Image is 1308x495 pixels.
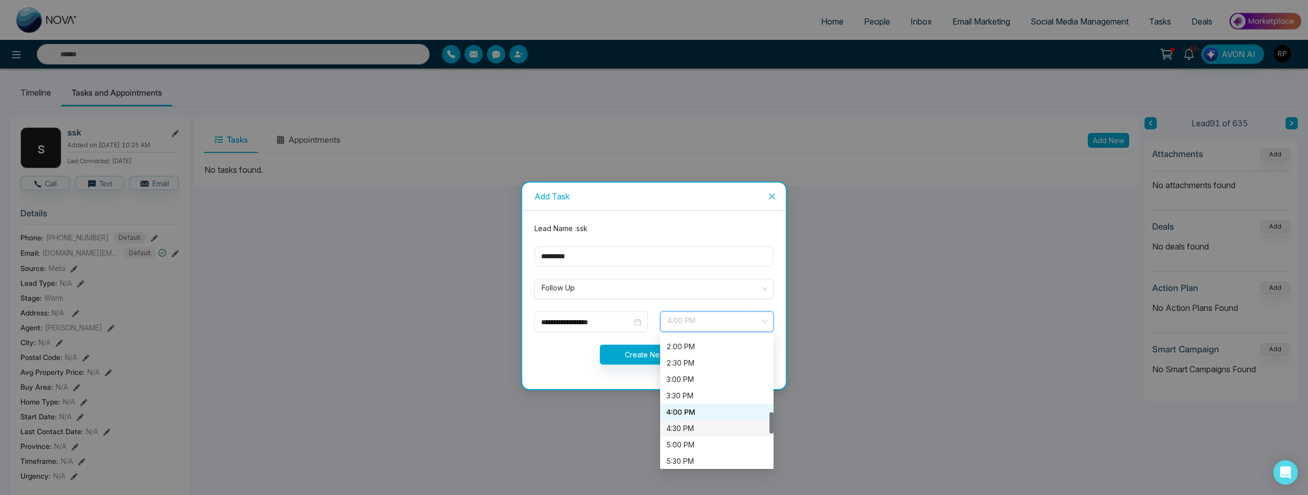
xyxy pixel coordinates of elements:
[667,313,766,330] span: 4:00 PM
[666,357,767,369] div: 2:30 PM
[542,280,766,298] span: Follow Up
[666,439,767,451] div: 5:00 PM
[660,355,774,371] div: 2:30 PM
[534,191,774,202] div: Add Task
[660,437,774,453] div: 5:00 PM
[660,388,774,404] div: 3:30 PM
[660,404,774,420] div: 4:00 PM
[660,339,774,355] div: 2:00 PM
[660,420,774,437] div: 4:30 PM
[660,453,774,469] div: 5:30 PM
[666,407,767,418] div: 4:00 PM
[528,223,780,234] div: Lead Name : ssk
[666,390,767,401] div: 3:30 PM
[600,345,709,365] button: Create New Task
[666,456,767,467] div: 5:30 PM
[666,374,767,385] div: 3:00 PM
[758,183,786,210] button: Close
[660,371,774,388] div: 3:00 PM
[666,341,767,352] div: 2:00 PM
[1273,460,1298,485] div: Open Intercom Messenger
[666,423,767,434] div: 4:30 PM
[768,192,776,200] span: close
